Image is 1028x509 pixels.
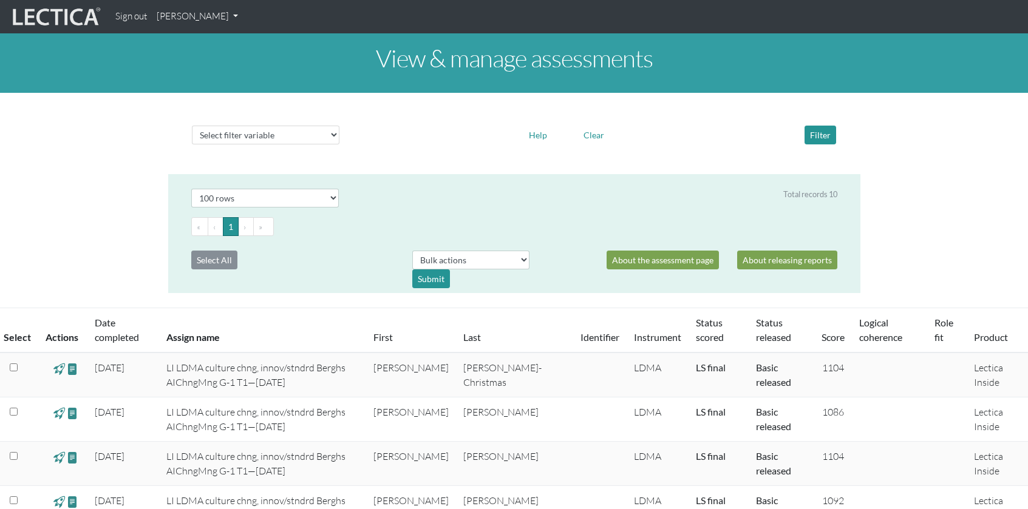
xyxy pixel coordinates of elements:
a: Product [974,331,1008,343]
td: [PERSON_NAME]-Christmas [456,352,573,397]
a: Role fit [934,317,953,343]
td: [PERSON_NAME] [366,397,456,442]
a: Completed = assessment has been completed; CS scored = assessment has been CLAS scored; LS scored... [696,450,726,462]
a: [PERSON_NAME] [152,5,243,29]
a: Basic released = basic report without a score has been released, Score(s) released = for Lectica ... [756,450,791,476]
a: Completed = assessment has been completed; CS scored = assessment has been CLAS scored; LS scored... [696,362,726,373]
a: About the assessment page [607,251,719,269]
span: view [53,494,65,508]
span: view [53,406,65,420]
img: lecticalive [10,5,101,29]
button: Clear [578,126,610,144]
span: 1104 [822,450,844,462]
span: view [53,450,65,464]
a: Identifier [580,331,619,343]
a: Instrument [634,331,681,343]
td: LDMA [627,397,689,442]
span: view [67,406,78,420]
td: [PERSON_NAME] [456,397,573,442]
a: Help [523,128,553,140]
th: Assign name [159,308,366,353]
span: 1086 [822,406,844,418]
a: Sign out [111,5,152,29]
span: 1104 [822,362,844,374]
td: [DATE] [87,352,159,397]
th: Actions [38,308,87,353]
span: view [67,450,78,464]
a: First [373,331,393,343]
button: Select All [191,251,237,269]
a: About releasing reports [737,251,837,269]
td: LDMA [627,442,689,486]
td: Lectica Inside [967,397,1028,442]
td: LI LDMA culture chng, innov/stndrd Berghs AIChngMng G-1 T1—[DATE] [159,352,366,397]
td: Lectica Inside [967,352,1028,397]
a: Basic released = basic report without a score has been released, Score(s) released = for Lectica ... [756,362,791,388]
span: view [53,362,65,376]
span: view [67,362,78,376]
a: Score [822,331,845,343]
span: view [67,494,78,508]
span: 1092 [822,494,844,507]
td: LDMA [627,352,689,397]
a: Date completed [95,317,139,343]
td: [DATE] [87,397,159,442]
a: Last [463,331,481,343]
ul: Pagination [191,217,837,236]
a: Status scored [696,317,724,343]
td: [DATE] [87,442,159,486]
a: Status released [756,317,791,343]
a: Basic released = basic report without a score has been released, Score(s) released = for Lectica ... [756,406,791,432]
td: [PERSON_NAME] [366,442,456,486]
td: [PERSON_NAME] [456,442,573,486]
td: [PERSON_NAME] [366,352,456,397]
a: Completed = assessment has been completed; CS scored = assessment has been CLAS scored; LS scored... [696,494,726,506]
button: Help [523,126,553,144]
td: LI LDMA culture chng, innov/stndrd Berghs AIChngMng G-1 T1—[DATE] [159,397,366,442]
div: Submit [412,269,450,288]
a: Logical coherence [859,317,902,343]
button: Filter [805,126,836,144]
div: Total records 10 [783,189,837,200]
button: Go to page 1 [223,217,239,236]
td: Lectica Inside [967,442,1028,486]
td: LI LDMA culture chng, innov/stndrd Berghs AIChngMng G-1 T1—[DATE] [159,442,366,486]
a: Completed = assessment has been completed; CS scored = assessment has been CLAS scored; LS scored... [696,406,726,417]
